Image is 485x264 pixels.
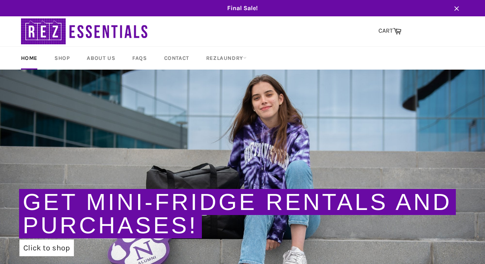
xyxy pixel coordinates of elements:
a: Contact [156,47,197,70]
a: Get Mini-Fridge Rentals and Purchases! [23,189,452,238]
a: RezLaundry [198,47,254,70]
a: Click to shop [19,240,74,256]
a: Shop [47,47,77,70]
a: CART [375,23,405,39]
a: Home [13,47,45,70]
img: RezEssentials [21,16,149,46]
a: FAQs [124,47,154,70]
span: Final Sale! [13,4,472,12]
a: About Us [79,47,123,70]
